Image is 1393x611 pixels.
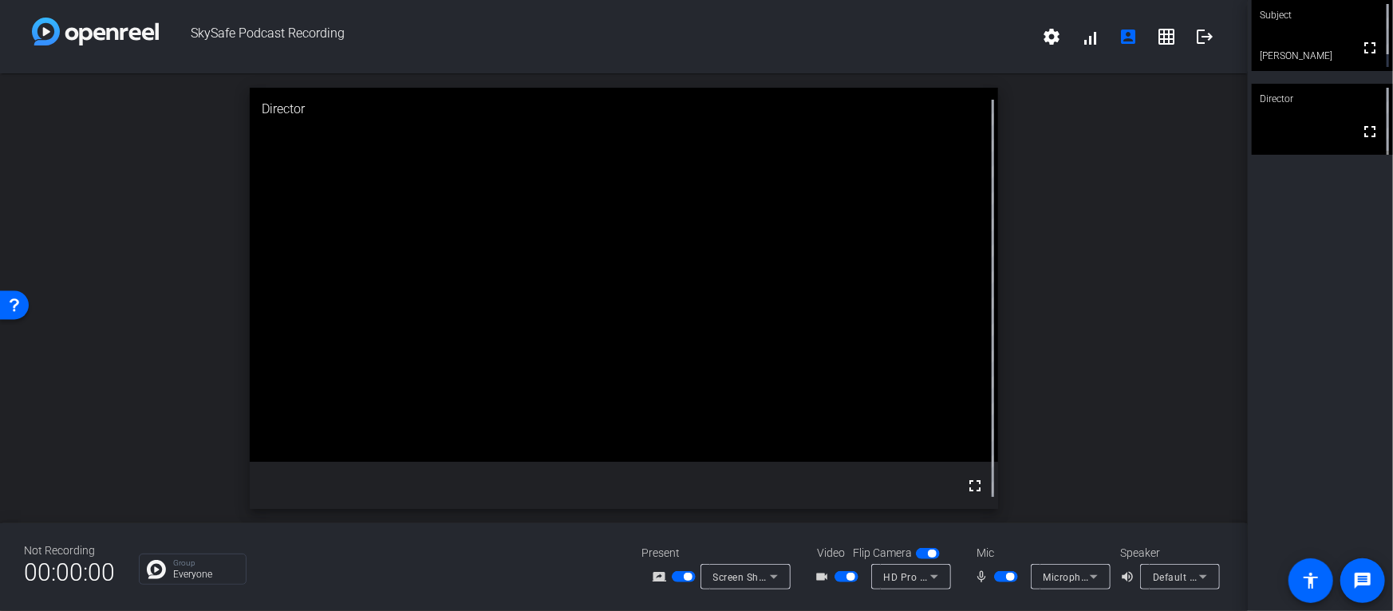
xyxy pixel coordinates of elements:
[1120,567,1139,586] mat-icon: volume_up
[1044,570,1277,583] span: Microphone (Yeti Stereo Microphone) (046d:0ab7)
[653,567,672,586] mat-icon: screen_share_outline
[1120,545,1216,562] div: Speaker
[24,542,115,559] div: Not Recording
[147,560,166,579] img: Chat Icon
[32,18,159,45] img: white-gradient.svg
[173,559,238,567] p: Group
[1252,84,1393,114] div: Director
[965,476,985,495] mat-icon: fullscreen
[159,18,1032,56] span: SkySafe Podcast Recording
[1119,27,1138,46] mat-icon: account_box
[24,553,115,592] span: 00:00:00
[961,545,1120,562] div: Mic
[1353,571,1372,590] mat-icon: message
[1071,18,1109,56] button: signal_cellular_alt
[1157,27,1176,46] mat-icon: grid_on
[1301,571,1320,590] mat-icon: accessibility
[250,88,998,131] div: Director
[641,545,801,562] div: Present
[1042,27,1061,46] mat-icon: settings
[173,570,238,579] p: Everyone
[1195,27,1214,46] mat-icon: logout
[815,567,835,586] mat-icon: videocam_outline
[884,570,1049,583] span: HD Pro Webcam C920 (046d:0892)
[817,545,845,562] span: Video
[713,570,783,583] span: Screen Sharing
[1360,38,1379,57] mat-icon: fullscreen
[853,545,912,562] span: Flip Camera
[975,567,994,586] mat-icon: mic_none
[1360,122,1379,141] mat-icon: fullscreen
